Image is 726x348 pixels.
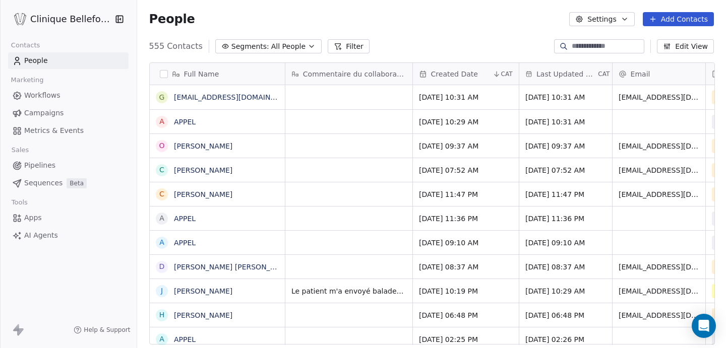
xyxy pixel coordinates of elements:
[8,105,129,121] a: Campaigns
[419,286,513,296] span: [DATE] 10:19 PM
[8,175,129,191] a: SequencesBeta
[419,117,513,127] span: [DATE] 10:29 AM
[8,157,129,174] a: Pipelines
[14,13,26,25] img: Logo_Bellefontaine_Black.png
[8,122,129,139] a: Metrics & Events
[8,210,129,226] a: Apps
[419,310,513,320] span: [DATE] 06:48 PM
[525,189,606,199] span: [DATE] 11:47 PM
[174,93,297,101] a: [EMAIL_ADDRESS][DOMAIN_NAME]
[419,165,513,175] span: [DATE] 07:52 AM
[159,213,164,224] div: A
[431,69,478,79] span: Created Date
[328,39,370,53] button: Filter
[7,143,33,158] span: Sales
[692,314,716,338] div: Open Intercom Messenger
[24,90,60,101] span: Workflows
[657,39,714,53] button: Edit View
[619,189,699,199] span: [EMAIL_ADDRESS][DOMAIN_NAME]
[174,190,232,198] a: [PERSON_NAME]
[174,335,196,343] a: APPEL
[231,41,269,52] span: Segments:
[291,286,406,296] span: Le patient m'a envoyé balader - ne plus appeler
[174,287,232,295] a: [PERSON_NAME]
[519,63,612,85] div: Last Updated DateCAT
[24,125,84,136] span: Metrics & Events
[174,215,196,223] a: APPEL
[643,12,714,26] button: Add Contacts
[419,238,513,248] span: [DATE] 09:10 AM
[419,141,513,151] span: [DATE] 09:37 AM
[619,262,699,272] span: [EMAIL_ADDRESS][DOMAIN_NAME]
[24,108,64,118] span: Campaigns
[619,92,699,102] span: [EMAIL_ADDRESS][DOMAIN_NAME]
[24,230,58,241] span: AI Agents
[74,326,130,334] a: Help & Support
[7,195,32,210] span: Tools
[67,178,87,188] span: Beta
[24,178,63,188] span: Sequences
[419,92,513,102] span: [DATE] 10:31 AM
[159,310,164,320] div: H
[613,63,705,85] div: Email
[159,116,164,127] div: A
[285,63,412,85] div: Commentaire du collaborateur
[619,310,699,320] span: [EMAIL_ADDRESS][DOMAIN_NAME]
[159,189,164,199] div: C
[525,334,606,344] span: [DATE] 02:26 PM
[184,69,219,79] span: Full Name
[160,286,162,296] div: J
[525,310,606,320] span: [DATE] 06:48 PM
[159,334,164,344] div: A
[159,237,164,248] div: A
[24,160,55,171] span: Pipelines
[159,165,164,175] div: C
[12,11,108,28] button: Clinique Bellefontaine
[631,69,650,79] span: Email
[174,239,196,247] a: APPEL
[271,41,306,52] span: All People
[525,141,606,151] span: [DATE] 09:37 AM
[8,227,129,244] a: AI Agents
[419,214,513,224] span: [DATE] 11:36 PM
[174,142,232,150] a: [PERSON_NAME]
[525,286,606,296] span: [DATE] 10:29 AM
[419,189,513,199] span: [DATE] 11:47 PM
[598,70,610,78] span: CAT
[174,166,232,174] a: [PERSON_NAME]
[174,263,293,271] a: [PERSON_NAME] [PERSON_NAME]
[525,238,606,248] span: [DATE] 09:10 AM
[150,85,285,345] div: grid
[525,165,606,175] span: [DATE] 07:52 AM
[159,92,164,103] div: g
[24,213,42,223] span: Apps
[159,261,164,272] div: D
[419,262,513,272] span: [DATE] 08:37 AM
[174,118,196,126] a: APPEL
[159,141,164,151] div: O
[174,311,232,319] a: [PERSON_NAME]
[419,334,513,344] span: [DATE] 02:25 PM
[525,117,606,127] span: [DATE] 10:31 AM
[30,13,112,26] span: Clinique Bellefontaine
[149,12,195,27] span: People
[525,214,606,224] span: [DATE] 11:36 PM
[501,70,512,78] span: CAT
[619,286,699,296] span: [EMAIL_ADDRESS][DOMAIN_NAME]
[150,63,285,85] div: Full Name
[303,69,406,79] span: Commentaire du collaborateur
[7,38,44,53] span: Contacts
[8,52,129,69] a: People
[525,262,606,272] span: [DATE] 08:37 AM
[8,87,129,104] a: Workflows
[413,63,519,85] div: Created DateCAT
[619,165,699,175] span: [EMAIL_ADDRESS][DOMAIN_NAME]
[24,55,48,66] span: People
[7,73,48,88] span: Marketing
[619,141,699,151] span: [EMAIL_ADDRESS][DOMAIN_NAME]
[149,40,203,52] span: 555 Contacts
[536,69,596,79] span: Last Updated Date
[569,12,634,26] button: Settings
[525,92,606,102] span: [DATE] 10:31 AM
[84,326,130,334] span: Help & Support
